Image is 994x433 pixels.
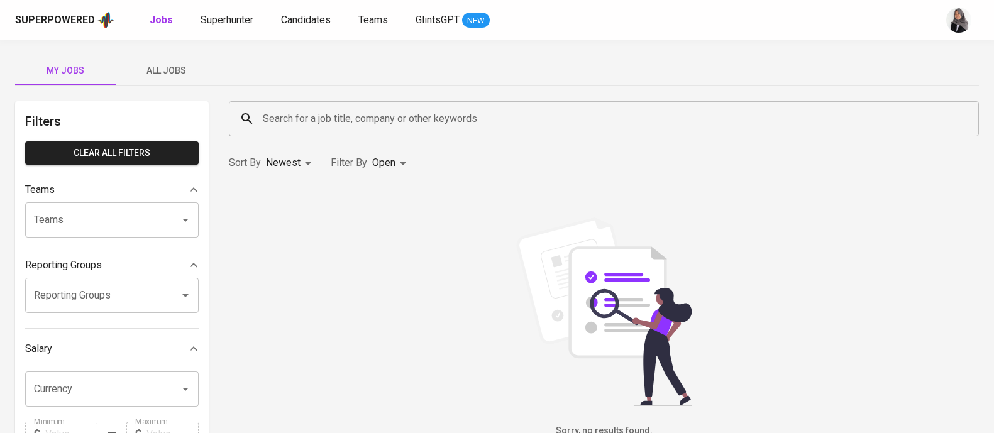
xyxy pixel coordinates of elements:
[25,111,199,131] h6: Filters
[201,13,256,28] a: Superhunter
[416,14,460,26] span: GlintsGPT
[123,63,209,79] span: All Jobs
[416,13,490,28] a: GlintsGPT NEW
[177,287,194,304] button: Open
[331,155,367,170] p: Filter By
[25,258,102,273] p: Reporting Groups
[201,14,253,26] span: Superhunter
[15,11,114,30] a: Superpoweredapp logo
[266,151,316,175] div: Newest
[15,13,95,28] div: Superpowered
[372,151,411,175] div: Open
[229,155,261,170] p: Sort By
[25,341,52,356] p: Salary
[510,217,699,406] img: file_searching.svg
[150,13,175,28] a: Jobs
[266,155,301,170] p: Newest
[25,177,199,202] div: Teams
[97,11,114,30] img: app logo
[281,14,331,26] span: Candidates
[946,8,971,33] img: sinta.windasari@glints.com
[23,63,108,79] span: My Jobs
[358,13,390,28] a: Teams
[372,156,395,168] span: Open
[25,182,55,197] p: Teams
[358,14,388,26] span: Teams
[25,336,199,361] div: Salary
[25,141,199,165] button: Clear All filters
[281,13,333,28] a: Candidates
[462,14,490,27] span: NEW
[150,14,173,26] b: Jobs
[177,211,194,229] button: Open
[177,380,194,398] button: Open
[35,145,189,161] span: Clear All filters
[25,253,199,278] div: Reporting Groups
